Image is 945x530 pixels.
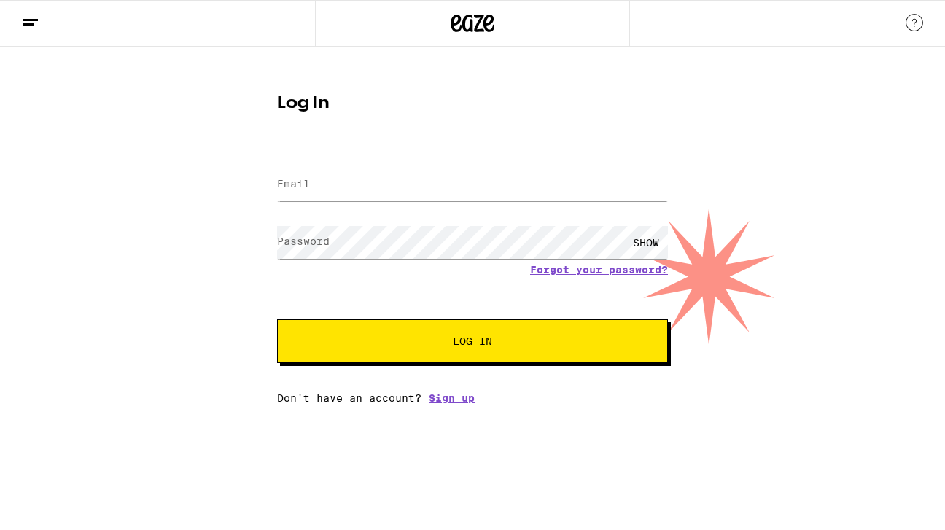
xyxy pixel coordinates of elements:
[530,264,668,276] a: Forgot your password?
[429,392,475,404] a: Sign up
[624,226,668,259] div: SHOW
[277,168,668,201] input: Email
[277,392,668,404] div: Don't have an account?
[277,319,668,363] button: Log In
[453,336,492,346] span: Log In
[277,178,310,190] label: Email
[277,95,668,112] h1: Log In
[277,235,330,247] label: Password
